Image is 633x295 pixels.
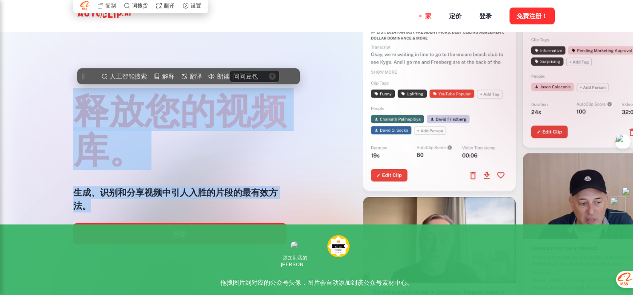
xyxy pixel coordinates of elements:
font: 释放您的视频库。 [73,88,287,170]
font: 登录 [479,13,492,20]
font: 家 [425,13,431,20]
font: 生成、识别和分享视频中引人入胜的片段的最有效方法。 [73,187,278,211]
font: 免费注册！ [517,13,548,20]
button: 免费注册！ [510,8,555,24]
font: 定价 [449,13,462,20]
